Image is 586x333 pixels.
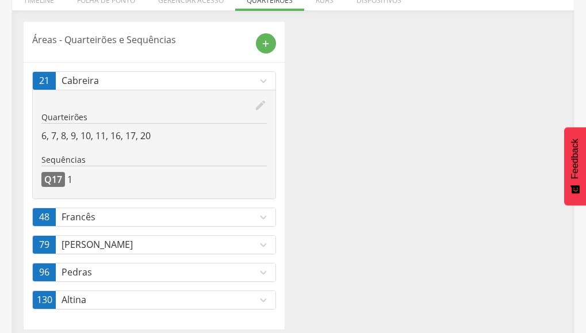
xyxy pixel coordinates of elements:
[41,172,65,187] p: Q17
[254,99,267,112] i: edit
[41,154,267,166] p: Sequências
[33,72,275,90] a: 21Cabreiraexpand_more
[62,210,257,224] p: Francês
[257,75,270,87] i: expand_more
[33,263,275,281] a: 96Pedrasexpand_more
[62,293,257,307] p: Altina
[62,266,257,279] p: Pedras
[41,129,267,143] p: 6, 7, 8, 9, 10, 11, 16, 17, 20
[41,112,267,123] p: Quarteirões
[570,139,580,179] span: Feedback
[33,208,275,226] a: 48Francêsexpand_more
[33,236,275,254] a: 79[PERSON_NAME]expand_more
[67,173,72,186] p: 1
[39,266,49,279] span: 96
[39,74,49,87] span: 21
[33,291,275,309] a: 130Altinaexpand_more
[257,294,270,307] i: expand_more
[39,238,49,251] span: 79
[39,210,49,224] span: 48
[62,238,257,251] p: [PERSON_NAME]
[257,239,270,251] i: expand_more
[257,211,270,224] i: expand_more
[261,39,271,49] i: add
[564,127,586,205] button: Feedback - Mostrar pesquisa
[257,266,270,279] i: expand_more
[32,33,247,47] p: Áreas - Quarteirões e Sequências
[62,74,257,87] p: Cabreira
